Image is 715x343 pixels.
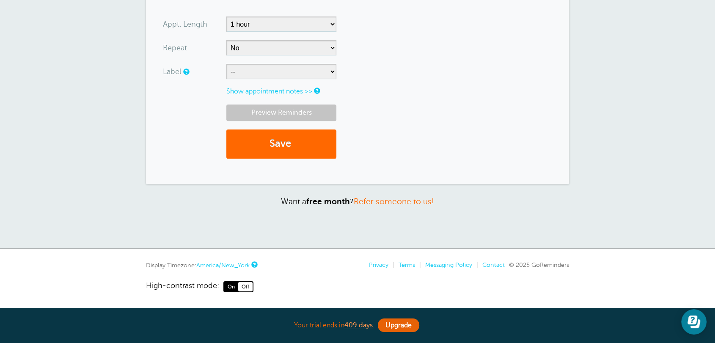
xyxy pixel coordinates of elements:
[146,316,569,335] div: Your trial ends in .
[251,262,256,267] a: This is the timezone being used to display dates and times to you on this device. Click the timez...
[509,261,569,268] span: © 2025 GoReminders
[146,261,256,269] div: Display Timezone:
[388,261,394,269] li: |
[369,261,388,268] a: Privacy
[183,69,188,74] a: You can create custom labels to tag appointments. Labels are for internal use only, and are not v...
[146,281,569,292] a: High-contrast mode: On Off
[354,197,434,206] a: Refer someone to us!
[399,261,415,268] a: Terms
[163,68,181,75] label: Label
[378,318,419,332] a: Upgrade
[146,197,569,206] p: Want a ?
[224,282,238,291] span: On
[415,261,421,269] li: |
[306,197,350,206] strong: free month
[344,321,373,329] a: 409 days
[681,309,707,335] iframe: Resource center
[226,88,312,95] a: Show appointment notes >>
[226,104,336,121] a: Preview Reminders
[425,261,472,268] a: Messaging Policy
[163,20,207,28] label: Appt. Length
[196,262,250,269] a: America/New_York
[238,282,253,291] span: Off
[472,261,478,269] li: |
[482,261,505,268] a: Contact
[163,44,187,52] label: Repeat
[146,281,219,292] span: High-contrast mode:
[314,88,319,93] a: Notes are for internal use only, and are not visible to your clients.
[226,129,336,159] button: Save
